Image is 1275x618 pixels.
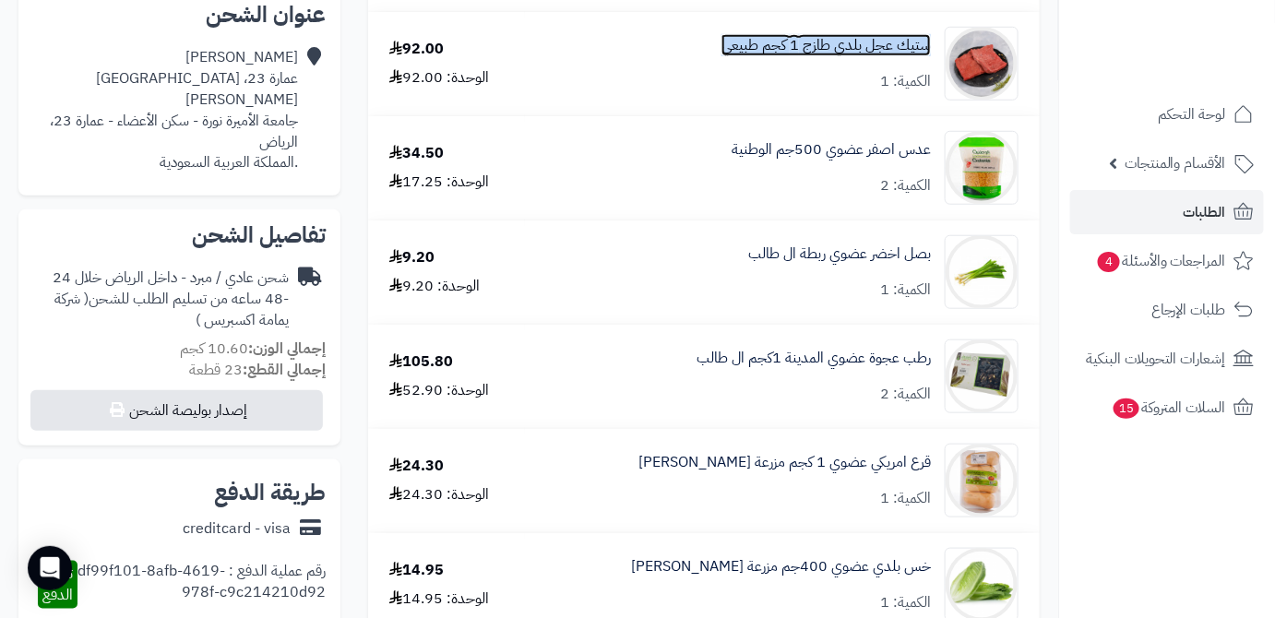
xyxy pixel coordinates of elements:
a: خس بلدي عضوي 400جم مزرعة [PERSON_NAME] [631,556,931,577]
a: الطلبات [1070,190,1264,234]
a: إشعارات التحويلات البنكية [1070,337,1264,381]
span: الطلبات [1184,199,1226,225]
div: رقم عملية الدفع : df99f101-8afb-4619-978f-c9c214210d92 [77,561,326,609]
a: بصل اخضر عضوي ربطة ال طالب [748,244,931,265]
div: 34.50 [389,143,444,164]
img: 1744547240-%D8%AA%D9%8A%D9%83%20%D8%B9%D8%AC%D9%84%20%D8%A8%D9%84%D8%AF%D9%8A-90x90.png [946,27,1018,101]
span: 4 [1098,252,1120,272]
h2: عنوان الشحن [33,4,326,26]
a: رطب عجوة عضوي المدينة 1كجم ال طالب [697,348,931,369]
div: الكمية: 1 [880,71,931,92]
div: 92.00 [389,39,444,60]
h2: طريقة الدفع [214,481,326,504]
div: الكمية: 1 [880,488,931,509]
div: الوحدة: 24.30 [389,484,489,505]
a: قرع امريكي عضوي 1 كجم مزرعة [PERSON_NAME] [638,452,931,473]
div: [PERSON_NAME] عمارة 23، [GEOGRAPHIC_DATA][PERSON_NAME] جامعة الأميرة نورة - سكن الأعضاء - عمارة 2... [33,47,298,173]
a: السلات المتروكة15 [1070,386,1264,430]
div: 9.20 [389,247,435,268]
a: لوحة التحكم [1070,92,1264,137]
div: Open Intercom Messenger [28,546,72,590]
div: الوحدة: 9.20 [389,276,480,297]
div: الكمية: 2 [880,384,931,405]
button: إصدار بوليصة الشحن [30,390,323,431]
span: ( شركة يمامة اكسبريس ) [54,288,289,331]
img: 1693338428-M6qwNaR1sVwWd54aZeW0xAxMk80wlz2fWWUyU1ib-90x90.jpg [946,235,1018,309]
strong: إجمالي الوزن: [248,338,326,360]
div: الوحدة: 92.00 [389,67,489,89]
img: 1726956709-%D9%82%D8%B1%D8%B9%20%D8%B9%D8%B6%D9%88%D9%8A%20-90x90.jpg [946,444,1018,517]
span: الأقسام والمنتجات [1125,150,1226,176]
span: المراجعات والأسئلة [1096,248,1226,274]
div: الكمية: 2 [880,175,931,196]
img: 1695333178-%D8%B9%D8%AC%D9%88%D8%A9%20%D8%B1%D8%B7%D8%A8%20%D8%A7%D9%84%20%D8%B7%D8%A7%D9%84%D8%A... [946,339,1018,413]
span: لوحة التحكم [1158,101,1226,127]
span: السلات المتروكة [1112,395,1226,421]
span: 15 [1114,398,1139,419]
span: طلبات الإرجاع [1151,297,1226,323]
div: creditcard - visa [183,518,291,540]
h2: تفاصيل الشحن [33,224,326,246]
div: الوحدة: 17.25 [389,172,489,193]
div: الكمية: 1 [880,279,931,301]
a: المراجعات والأسئلة4 [1070,239,1264,283]
a: طلبات الإرجاع [1070,288,1264,332]
div: 24.30 [389,456,444,477]
strong: إجمالي القطع: [243,359,326,381]
a: عدس اصفر عضوي 500جم الوطنية [732,139,931,160]
img: 1691940249-6281062539071-90x90.jpg [946,131,1018,205]
div: 14.95 [389,560,444,581]
div: الكمية: 1 [880,592,931,613]
a: ستيك عجل بلدي طازج 1 كجم طبيعي [721,35,931,56]
div: الوحدة: 52.90 [389,380,489,401]
div: شحن عادي / مبرد - داخل الرياض خلال 24 -48 ساعه من تسليم الطلب للشحن [33,267,289,331]
small: 23 قطعة [189,359,326,381]
small: 10.60 كجم [180,338,326,360]
span: إشعارات التحويلات البنكية [1086,346,1226,372]
div: 105.80 [389,351,453,373]
div: الوحدة: 14.95 [389,588,489,610]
